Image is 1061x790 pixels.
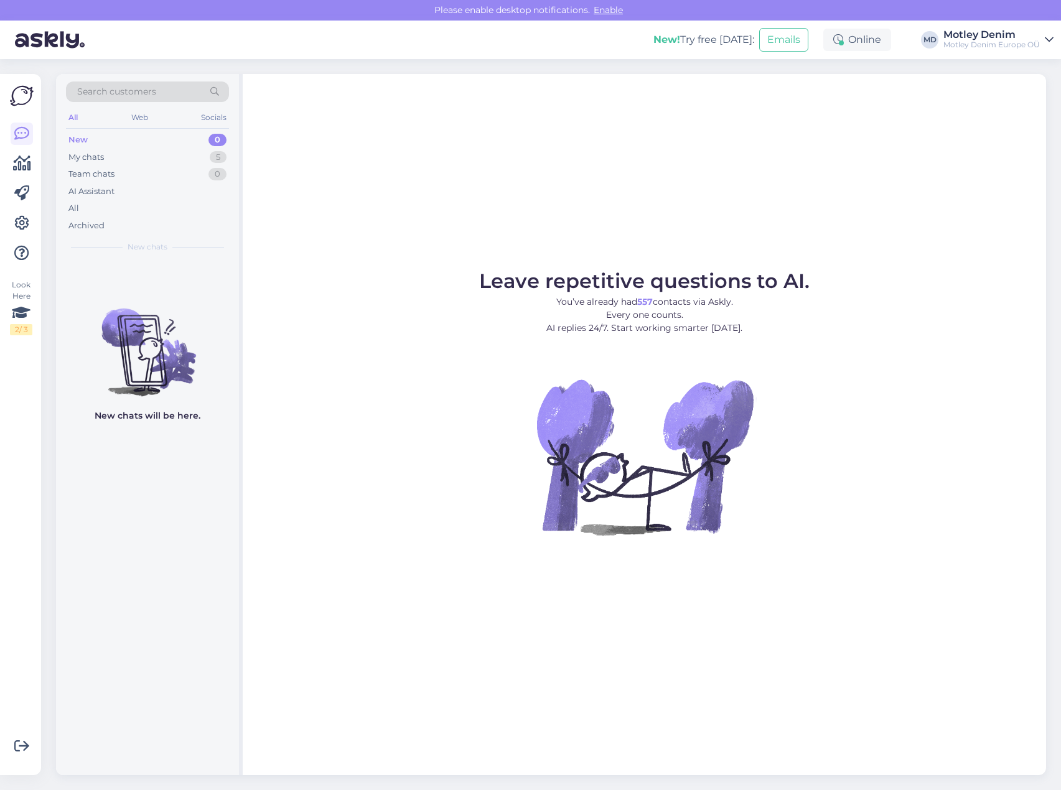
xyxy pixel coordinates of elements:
div: Socials [199,109,229,126]
img: No Chat active [533,345,757,569]
span: Search customers [77,85,156,98]
div: MD [921,31,938,49]
div: Archived [68,220,105,232]
div: Web [129,109,151,126]
div: 0 [208,134,227,146]
div: All [68,202,79,215]
div: 0 [208,168,227,180]
div: Team chats [68,168,115,180]
span: Leave repetitive questions to AI. [479,269,810,293]
div: My chats [68,151,104,164]
p: New chats will be here. [95,409,200,422]
div: 5 [210,151,227,164]
div: 2 / 3 [10,324,32,335]
span: Enable [590,4,627,16]
button: Emails [759,28,808,52]
div: Look Here [10,279,32,335]
div: New [68,134,88,146]
b: New! [653,34,680,45]
div: All [66,109,80,126]
div: Motley Denim Europe OÜ [943,40,1040,50]
span: New chats [128,241,167,253]
p: You’ve already had contacts via Askly. Every one counts. AI replies 24/7. Start working smarter [... [479,295,810,335]
img: No chats [56,286,239,398]
div: AI Assistant [68,185,115,198]
div: Try free [DATE]: [653,32,754,47]
img: Askly Logo [10,84,34,108]
div: Motley Denim [943,30,1040,40]
div: Online [823,29,891,51]
a: Motley DenimMotley Denim Europe OÜ [943,30,1054,50]
b: 557 [637,296,653,307]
